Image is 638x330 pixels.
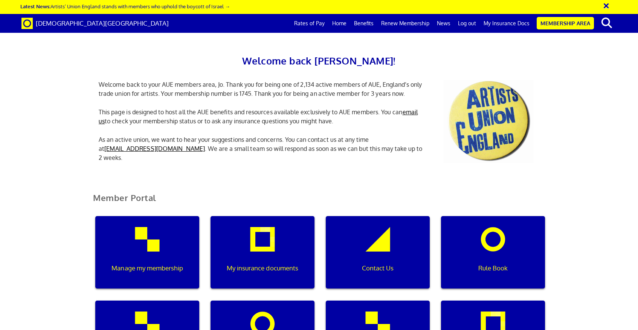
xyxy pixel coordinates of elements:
a: Benefits [350,14,377,33]
a: Home [328,14,350,33]
a: Membership Area [537,17,594,29]
a: Manage my membership [90,216,205,301]
p: This page is designed to host all the AUE benefits and resources available exclusively to AUE mem... [93,107,432,126]
a: Brand [DEMOGRAPHIC_DATA][GEOGRAPHIC_DATA] [16,14,174,33]
a: Renew Membership [377,14,433,33]
a: Contact Us [320,216,435,301]
a: My insurance documents [205,216,320,301]
h2: Member Portal [87,193,551,212]
strong: Latest News: [20,3,50,9]
a: Latest News:Artists’ Union England stands with members who uphold the boycott of Israel → [20,3,230,9]
span: [DEMOGRAPHIC_DATA][GEOGRAPHIC_DATA] [36,19,169,27]
p: Manage my membership [101,263,194,273]
a: Rates of Pay [290,14,328,33]
p: Welcome back to your AUE members area, Jo. Thank you for being one of 2,134 active members of AUE... [93,80,432,98]
p: As an active union, we want to hear your suggestions and concerns. You can contact us at any time... [93,135,432,162]
a: [EMAIL_ADDRESS][DOMAIN_NAME] [104,145,205,152]
button: search [595,15,618,31]
a: My Insurance Docs [480,14,533,33]
a: Rule Book [435,216,551,301]
a: Log out [454,14,480,33]
p: Contact Us [331,263,424,273]
h2: Welcome back [PERSON_NAME]! [93,53,545,69]
p: Rule Book [446,263,540,273]
a: News [433,14,454,33]
p: My insurance documents [216,263,309,273]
